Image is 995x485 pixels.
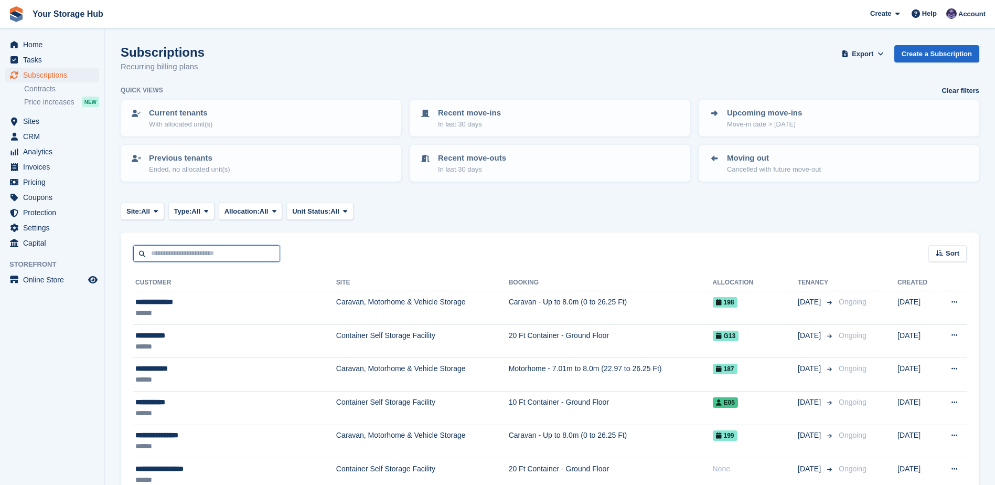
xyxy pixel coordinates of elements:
[411,146,689,181] a: Recent move-outs In last 30 days
[87,273,99,286] a: Preview store
[5,205,99,220] a: menu
[82,97,99,107] div: NEW
[286,203,353,220] button: Unit Status: All
[149,152,230,164] p: Previous tenants
[121,203,164,220] button: Site: All
[149,164,230,175] p: Ended, no allocated unit(s)
[149,107,212,119] p: Current tenants
[219,203,283,220] button: Allocation: All
[24,96,99,108] a: Price increases NEW
[840,45,886,62] button: Export
[897,391,937,425] td: [DATE]
[509,391,713,425] td: 10 Ft Container - Ground Floor
[23,114,86,129] span: Sites
[438,152,506,164] p: Recent move-outs
[336,425,509,458] td: Caravan, Motorhome & Vehicle Storage
[727,164,821,175] p: Cancelled with future move-out
[700,101,978,135] a: Upcoming move-ins Move-in date > [DATE]
[713,364,737,374] span: 187
[126,206,141,217] span: Site:
[713,397,738,408] span: E05
[336,391,509,425] td: Container Self Storage Facility
[336,291,509,325] td: Caravan, Motorhome & Vehicle Storage
[509,324,713,358] td: 20 Ft Container - Ground Floor
[839,465,866,473] span: Ongoing
[330,206,339,217] span: All
[727,119,802,130] p: Move-in date > [DATE]
[411,101,689,135] a: Recent move-ins In last 30 days
[713,331,739,341] span: G13
[897,291,937,325] td: [DATE]
[798,463,823,475] span: [DATE]
[946,8,957,19] img: Liam Beddard
[798,363,823,374] span: [DATE]
[23,160,86,174] span: Invoices
[8,6,24,22] img: stora-icon-8386f47178a22dfd0bd8f6a31ec36ba5ce8667c1dd55bd0f319d3a0aa187defe.svg
[839,431,866,439] span: Ongoing
[438,107,501,119] p: Recent move-ins
[438,164,506,175] p: In last 30 days
[5,272,99,287] a: menu
[23,175,86,189] span: Pricing
[5,160,99,174] a: menu
[922,8,937,19] span: Help
[5,190,99,205] a: menu
[713,463,798,475] div: None
[897,324,937,358] td: [DATE]
[121,86,163,95] h6: Quick views
[438,119,501,130] p: In last 30 days
[260,206,269,217] span: All
[292,206,330,217] span: Unit Status:
[141,206,150,217] span: All
[23,37,86,52] span: Home
[946,248,959,259] span: Sort
[5,37,99,52] a: menu
[941,86,979,96] a: Clear filters
[336,275,509,291] th: Site
[509,275,713,291] th: Booking
[509,291,713,325] td: Caravan - Up to 8.0m (0 to 26.25 Ft)
[174,206,192,217] span: Type:
[168,203,215,220] button: Type: All
[23,144,86,159] span: Analytics
[5,114,99,129] a: menu
[509,358,713,392] td: Motorhome - 7.01m to 8.0m (22.97 to 26.25 Ft)
[336,358,509,392] td: Caravan, Motorhome & Vehicle Storage
[5,144,99,159] a: menu
[870,8,891,19] span: Create
[336,324,509,358] td: Container Self Storage Facility
[713,430,737,441] span: 199
[727,152,821,164] p: Moving out
[5,220,99,235] a: menu
[9,259,104,270] span: Storefront
[727,107,802,119] p: Upcoming move-ins
[5,129,99,144] a: menu
[24,97,74,107] span: Price increases
[713,297,737,308] span: 198
[23,205,86,220] span: Protection
[122,101,400,135] a: Current tenants With allocated unit(s)
[28,5,108,23] a: Your Storage Hub
[798,430,823,441] span: [DATE]
[839,298,866,306] span: Ongoing
[798,397,823,408] span: [DATE]
[23,68,86,82] span: Subscriptions
[509,425,713,458] td: Caravan - Up to 8.0m (0 to 26.25 Ft)
[897,358,937,392] td: [DATE]
[24,84,99,94] a: Contracts
[121,45,205,59] h1: Subscriptions
[23,220,86,235] span: Settings
[798,297,823,308] span: [DATE]
[798,330,823,341] span: [DATE]
[798,275,834,291] th: Tenancy
[23,190,86,205] span: Coupons
[191,206,200,217] span: All
[852,49,873,59] span: Export
[23,52,86,67] span: Tasks
[713,275,798,291] th: Allocation
[23,236,86,250] span: Capital
[149,119,212,130] p: With allocated unit(s)
[5,68,99,82] a: menu
[958,9,986,19] span: Account
[894,45,979,62] a: Create a Subscription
